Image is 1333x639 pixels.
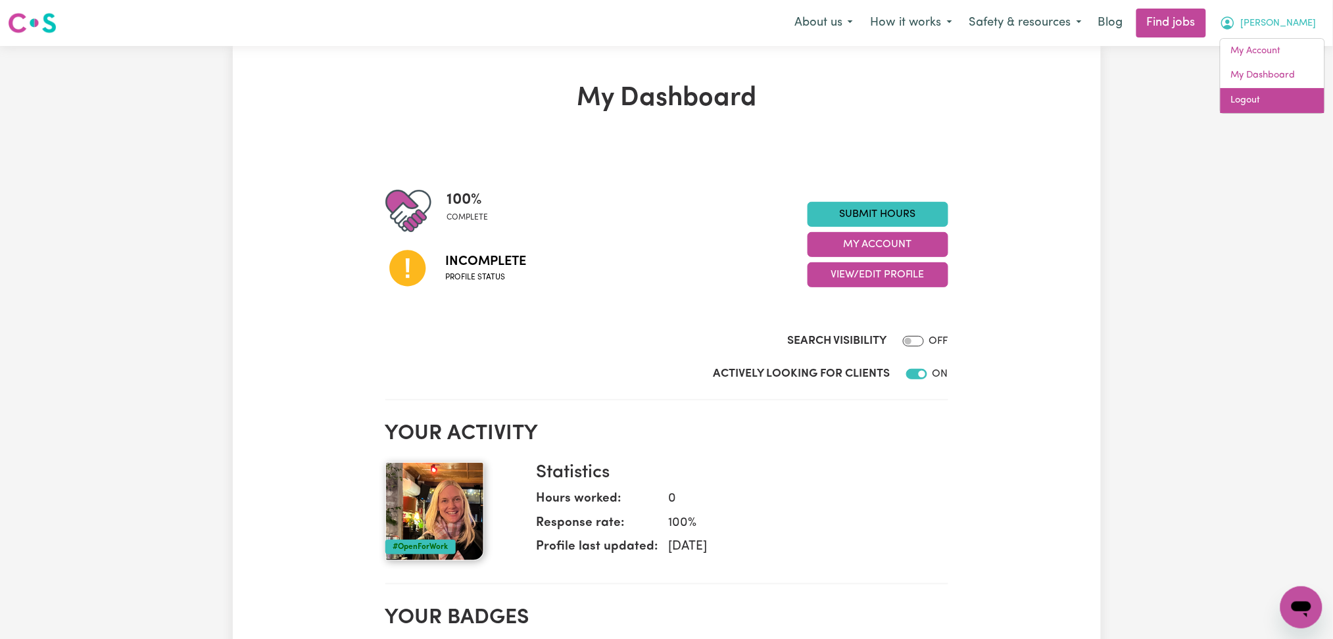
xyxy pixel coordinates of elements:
span: Profile status [446,272,527,283]
a: Blog [1090,9,1131,37]
a: Find jobs [1136,9,1206,37]
button: How it works [861,9,961,37]
a: Careseekers logo [8,8,57,38]
button: My Account [1211,9,1325,37]
span: 100 % [447,188,489,212]
img: Your profile picture [385,462,484,561]
a: My Account [1221,39,1324,64]
dt: Response rate: [537,514,658,538]
h1: My Dashboard [385,83,948,114]
dd: 100 % [658,514,938,533]
div: Profile completeness: 100% [447,188,499,234]
span: OFF [929,336,948,346]
button: About us [786,9,861,37]
span: [PERSON_NAME] [1241,16,1317,31]
span: complete [447,212,489,224]
img: Careseekers logo [8,11,57,35]
h2: Your activity [385,421,948,446]
span: ON [933,369,948,379]
div: My Account [1220,38,1325,114]
h2: Your badges [385,605,948,630]
h3: Statistics [537,462,938,485]
button: View/Edit Profile [808,262,948,287]
dt: Hours worked: [537,490,658,514]
iframe: Button to launch messaging window [1280,586,1322,628]
dd: 0 [658,490,938,509]
a: My Dashboard [1221,63,1324,88]
a: Submit Hours [808,202,948,227]
button: My Account [808,232,948,257]
dt: Profile last updated: [537,538,658,562]
div: #OpenForWork [385,540,456,554]
button: Safety & resources [961,9,1090,37]
a: Logout [1221,88,1324,113]
span: Incomplete [446,252,527,272]
dd: [DATE] [658,538,938,557]
label: Search Visibility [788,333,887,350]
label: Actively Looking for Clients [714,366,890,383]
